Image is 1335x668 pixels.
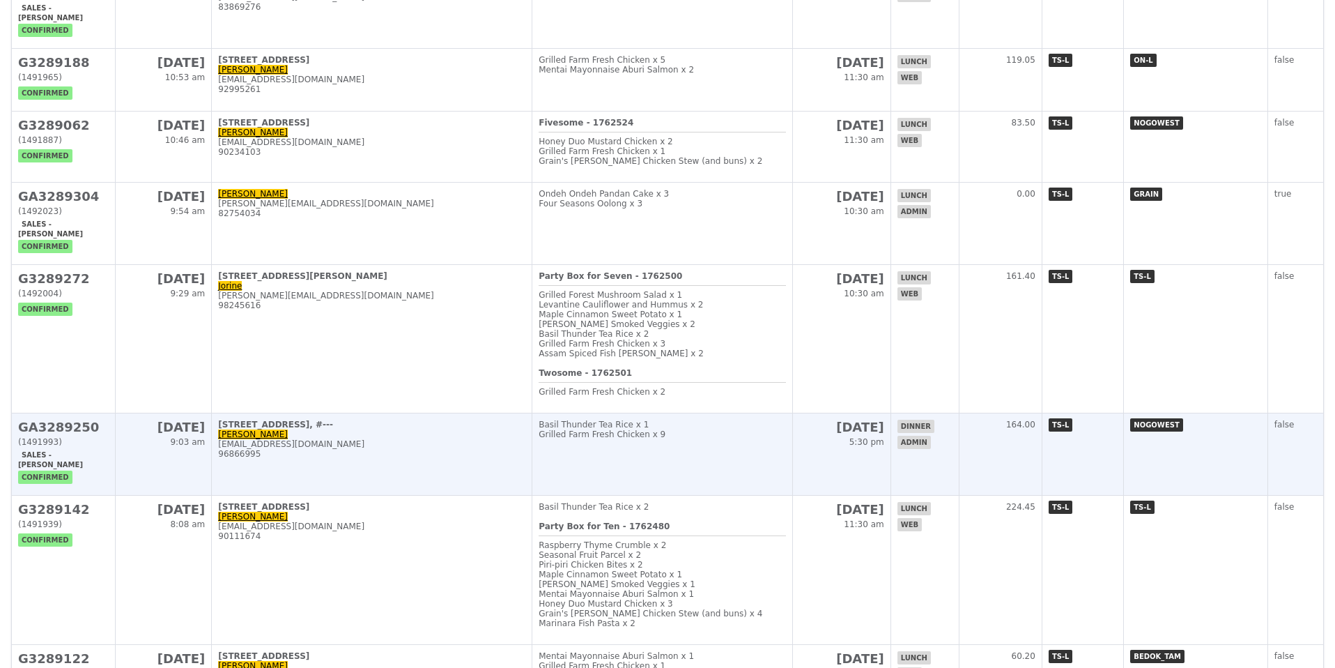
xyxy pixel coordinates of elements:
div: [EMAIL_ADDRESS][DOMAIN_NAME] [218,75,525,84]
span: Grain's [PERSON_NAME] Chicken Stew (and buns) x 2 [539,156,762,166]
div: [STREET_ADDRESS], #--- [218,420,525,430]
b: Party Box for Seven - 1762500 [539,271,682,281]
span: web [897,518,922,531]
div: [EMAIL_ADDRESS][DOMAIN_NAME] [218,137,525,147]
div: Mentai Mayonnaise Aburi Salmon x 2 [539,65,786,75]
span: confirmed [18,86,72,100]
h2: G3289272 [18,271,109,286]
span: confirmed [18,149,72,162]
span: Sales - [PERSON_NAME] [18,218,86,241]
span: admin [897,436,931,449]
span: false [1274,271,1295,281]
span: Sales - [PERSON_NAME] [18,1,86,24]
h2: [DATE] [122,420,206,434]
a: [PERSON_NAME] [218,128,288,137]
span: Grain's [PERSON_NAME] Chicken Stew (and buns) x 4 [539,609,762,618]
h2: [DATE] [799,502,884,517]
div: [PERSON_NAME][EMAIL_ADDRESS][DOMAIN_NAME] [218,291,525,301]
a: Jorine [218,281,242,291]
span: Maple Cinnamon Sweet Potato x 1 [539,310,682,319]
span: lunch [897,502,931,515]
span: Basil Thunder Tea Rice x 2 [539,329,649,339]
span: 9:29 am [170,289,205,298]
div: Grilled Farm Fresh Chicken x 9 [539,430,786,439]
span: 11:30 am [844,73,883,82]
span: lunch [897,189,931,202]
div: (1491993) [18,437,109,447]
span: 0.00 [1017,189,1035,199]
span: web [897,134,922,147]
a: [PERSON_NAME] [218,512,288,522]
span: web [897,287,922,301]
div: (1492023) [18,206,109,216]
h2: [DATE] [799,651,884,666]
div: [EMAIL_ADDRESS][DOMAIN_NAME] [218,439,525,449]
span: false [1274,651,1295,661]
span: false [1274,502,1295,512]
span: TS-L [1130,501,1155,514]
h2: [DATE] [799,420,884,434]
h2: GA3289304 [18,189,109,204]
span: false [1274,420,1295,430]
span: TS-L [1049,418,1073,432]
span: confirmed [18,240,72,253]
span: 10:30 am [844,289,883,298]
h2: [DATE] [122,271,206,286]
div: Basil Thunder Tea Rice x 2 [539,502,786,512]
span: TS-L [1130,270,1155,283]
span: confirmed [18,303,72,316]
span: true [1274,189,1292,199]
span: 11:30 am [844,135,883,145]
div: 83869276 [218,2,525,12]
div: [STREET_ADDRESS] [218,118,525,128]
div: Four Seasons Oolong x 3 [539,199,786,208]
span: TS-L [1049,116,1073,130]
span: 164.00 [1006,420,1035,430]
span: 60.20 [1012,651,1035,661]
span: 11:30 am [844,519,883,529]
span: [PERSON_NAME] Smoked Veggies x 2 [539,319,695,329]
span: Sales - [PERSON_NAME] [18,448,86,471]
a: [PERSON_NAME] [218,430,288,439]
h2: G3289142 [18,502,109,517]
div: [STREET_ADDRESS] [218,55,525,65]
h2: [DATE] [799,55,884,70]
span: Raspberry Thyme Crumble x 2 [539,540,666,550]
span: Maple Cinnamon Sweet Potato x 1 [539,570,682,579]
span: TS-L [1049,501,1073,514]
a: [PERSON_NAME] [218,189,288,199]
span: Marinara Fish Pasta x 2 [539,618,635,628]
div: 92995261 [218,84,525,94]
span: 161.40 [1006,271,1035,281]
b: Fivesome - 1762524 [539,118,633,128]
b: Twosome - 1762501 [539,368,632,378]
span: BEDOK_TAM [1130,650,1184,663]
div: (1491887) [18,135,109,145]
h2: [DATE] [799,271,884,286]
span: web [897,71,922,84]
div: [STREET_ADDRESS] [218,502,525,512]
span: 10:53 am [165,73,205,82]
div: 98245616 [218,301,525,310]
span: TS-L [1049,54,1073,67]
span: GRAIN [1130,188,1162,201]
a: [PERSON_NAME] [218,65,288,75]
span: Grilled Farm Fresh Chicken x 2 [539,387,665,397]
span: 9:03 am [170,437,205,447]
span: 8:08 am [170,519,205,529]
span: 10:46 am [165,135,205,145]
span: admin [897,205,931,218]
h2: [DATE] [122,118,206,132]
div: Grilled Farm Fresh Chicken x 5 [539,55,786,65]
div: Ondeh Ondeh Pandan Cake x 3 [539,189,786,199]
div: (1492004) [18,289,109,298]
span: Grilled Farm Fresh Chicken x 1 [539,146,665,156]
span: 9:54 am [170,206,205,216]
h2: G3289062 [18,118,109,132]
div: (1491965) [18,73,109,82]
span: 10:30 am [844,206,883,216]
h2: G3289122 [18,651,109,666]
span: dinner [897,420,934,433]
b: Party Box for Ten - 1762480 [539,522,670,531]
div: 90111674 [218,531,525,541]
